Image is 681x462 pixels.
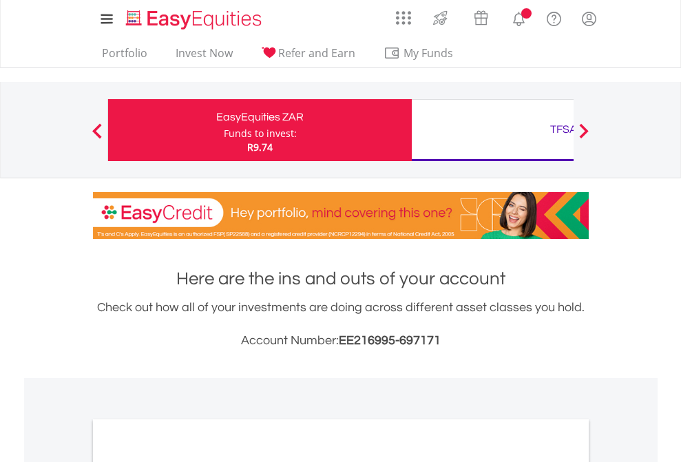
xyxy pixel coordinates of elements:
a: Portfolio [96,46,153,67]
a: AppsGrid [387,3,420,25]
button: Next [570,130,598,144]
h3: Account Number: [93,331,589,350]
img: vouchers-v2.svg [470,7,492,29]
span: EE216995-697171 [339,334,441,347]
img: EasyEquities_Logo.png [123,8,267,31]
img: grid-menu-icon.svg [396,10,411,25]
div: Check out how all of your investments are doing across different asset classes you hold. [93,298,589,350]
img: thrive-v2.svg [429,7,452,29]
span: Refer and Earn [278,45,355,61]
span: R9.74 [247,140,273,154]
a: Vouchers [461,3,501,29]
a: My Profile [572,3,607,34]
div: Funds to invest: [224,127,297,140]
img: EasyCredit Promotion Banner [93,192,589,239]
div: EasyEquities ZAR [116,107,404,127]
a: Invest Now [170,46,238,67]
a: Refer and Earn [255,46,361,67]
button: Previous [83,130,111,144]
a: Home page [121,3,267,31]
h1: Here are the ins and outs of your account [93,266,589,291]
a: Notifications [501,3,536,31]
a: FAQ's and Support [536,3,572,31]
span: My Funds [384,44,474,62]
